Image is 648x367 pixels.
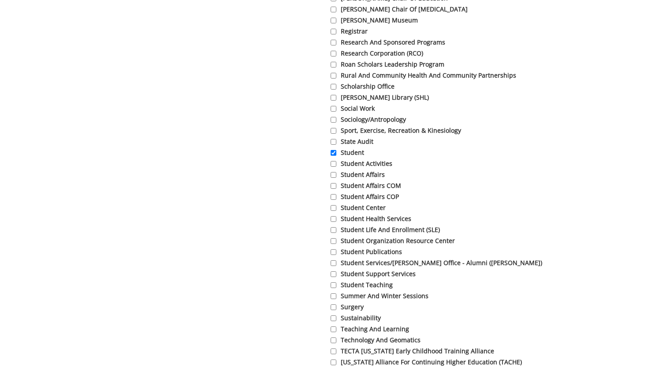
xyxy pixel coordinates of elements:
[331,303,575,311] label: Surgery
[331,148,575,157] label: Student
[331,115,575,124] label: Sociology/Antropology
[331,126,575,135] label: Sport, Exercise, Recreation & Kinesiology
[331,60,575,69] label: Roan Scholars Leadership Program
[331,5,575,14] label: [PERSON_NAME] Chair of [MEDICAL_DATA]
[331,27,575,36] label: Registrar
[331,325,575,333] label: Teaching and Learning
[331,82,575,91] label: Scholarship Office
[331,38,575,47] label: Research and Sponsored Programs
[331,281,575,289] label: Student Teaching
[331,104,575,113] label: Social Work
[331,192,575,201] label: Student Affairs COP
[331,16,575,25] label: [PERSON_NAME] Museum
[331,336,575,345] label: Technology and Geomatics
[331,292,575,300] label: Summer and Winter Sessions
[331,358,575,367] label: [US_STATE] Alliance for Continuing Higher Education (TACHE)
[331,137,575,146] label: State Audit
[331,270,575,278] label: Student Support Services
[331,214,575,223] label: Student Health Services
[331,225,575,234] label: Student Life and Enrollment (SLE)
[331,258,575,267] label: Student Services/[PERSON_NAME] Office - Alumni ([PERSON_NAME])
[331,159,575,168] label: Student Activities
[331,49,575,58] label: Research Corporation (RCO)
[331,181,575,190] label: Student Affairs COM
[331,203,575,212] label: Student Center
[331,347,575,356] label: TECTA [US_STATE] Early Childhood Training Alliance
[331,93,575,102] label: [PERSON_NAME] Library (SHL)
[331,236,575,245] label: Student Organization Resource Center
[331,71,575,80] label: Rural and Community Health and Community Partnerships
[331,314,575,322] label: Sustainability
[331,170,575,179] label: Student Affairs
[331,247,575,256] label: Student Publications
